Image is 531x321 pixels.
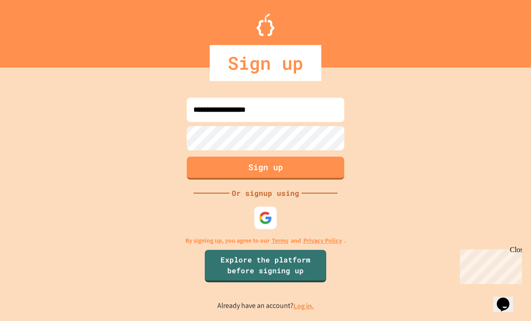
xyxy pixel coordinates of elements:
[205,250,326,282] a: Explore the platform before signing up
[4,4,62,57] div: Chat with us now!Close
[185,236,346,245] p: By signing up, you agree to our and .
[187,157,344,180] button: Sign up
[217,300,314,312] p: Already have an account?
[256,14,274,36] img: Logo.svg
[493,285,522,312] iframe: chat widget
[272,236,288,245] a: Terms
[210,45,321,81] div: Sign up
[303,236,342,245] a: Privacy Policy
[456,246,522,284] iframe: chat widget
[293,301,314,311] a: Log in.
[229,188,301,199] div: Or signup using
[259,211,272,225] img: google-icon.svg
